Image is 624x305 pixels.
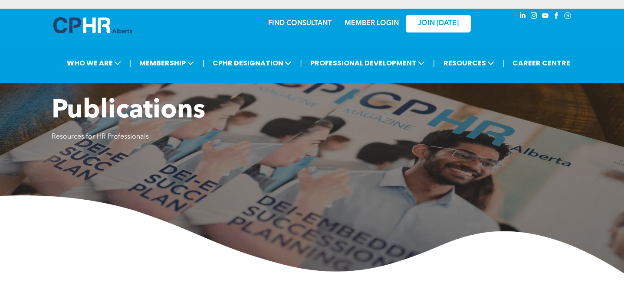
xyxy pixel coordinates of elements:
span: MEMBERSHIP [137,55,197,71]
a: linkedin [518,11,527,23]
a: youtube [540,11,550,23]
a: JOIN [DATE] [406,15,471,32]
span: PROFESSIONAL DEVELOPMENT [308,55,427,71]
img: A blue and white logo for cp alberta [53,17,132,33]
span: WHO WE ARE [64,55,124,71]
a: instagram [529,11,539,23]
a: MEMBER LOGIN [345,20,399,27]
li: | [433,54,435,72]
span: RESOURCES [441,55,497,71]
span: CPHR DESIGNATION [210,55,294,71]
a: Social network [563,11,572,23]
span: Publications [52,98,205,124]
span: Resources for HR Professionals [52,133,149,140]
li: | [202,54,204,72]
li: | [300,54,302,72]
span: JOIN [DATE] [418,19,459,28]
a: FIND CONSULTANT [268,20,332,27]
a: facebook [552,11,561,23]
a: CAREER CENTRE [510,55,573,71]
li: | [502,54,505,72]
li: | [129,54,131,72]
